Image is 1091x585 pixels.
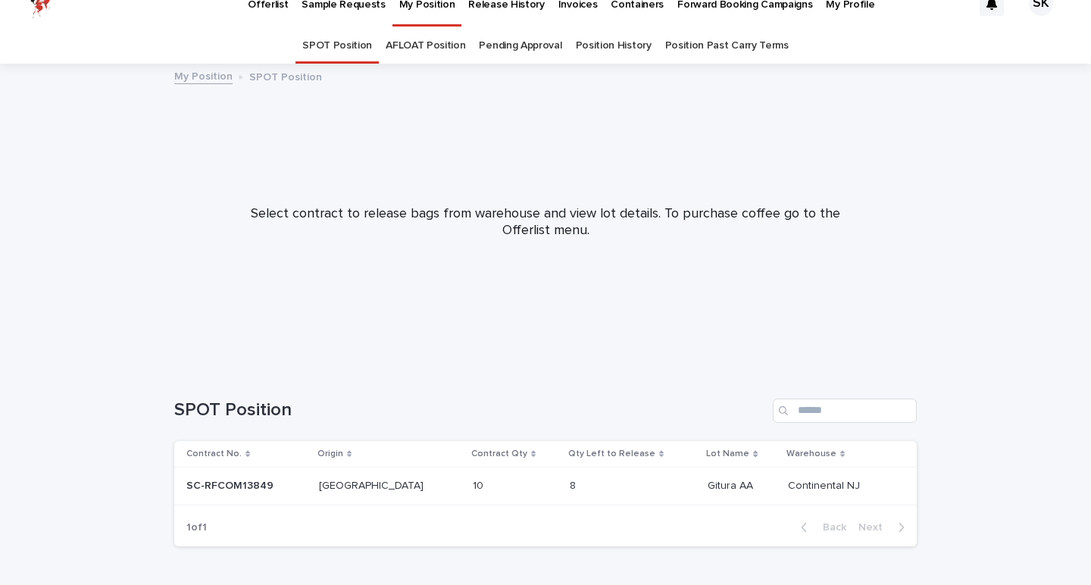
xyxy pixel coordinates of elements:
p: Select contract to release bags from warehouse and view lot details. To purchase coffee go to the... [242,206,849,239]
p: Contract Qty [471,446,527,462]
p: Warehouse [786,446,836,462]
a: My Position [174,67,233,84]
button: Next [852,521,917,534]
p: Contract No. [186,446,242,462]
p: Lot Name [706,446,749,462]
p: Continental NJ [788,477,863,493]
p: 10 [473,477,486,493]
a: Position Past Carry Terms [665,28,789,64]
button: Back [789,521,852,534]
span: Next [858,522,892,533]
p: SPOT Position [249,67,322,84]
p: SC-RFCOM13849 [186,477,277,493]
a: Pending Approval [479,28,561,64]
tr: SC-RFCOM13849SC-RFCOM13849 [GEOGRAPHIC_DATA][GEOGRAPHIC_DATA] 1010 88 Gitura AAGitura AA Continen... [174,468,917,505]
p: [GEOGRAPHIC_DATA] [319,477,427,493]
a: Position History [576,28,652,64]
input: Search [773,399,917,423]
p: Gitura AA [708,477,756,493]
a: SPOT Position [302,28,372,64]
p: Qty Left to Release [568,446,655,462]
p: 8 [570,477,579,493]
a: AFLOAT Position [386,28,465,64]
p: 1 of 1 [174,509,219,546]
p: Origin [317,446,343,462]
span: Back [814,522,846,533]
h1: SPOT Position [174,399,767,421]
